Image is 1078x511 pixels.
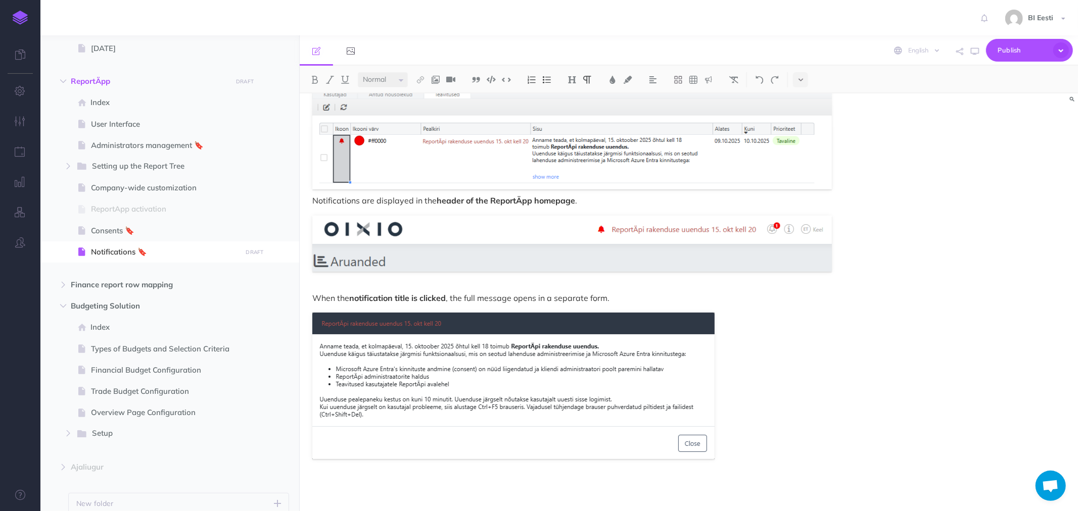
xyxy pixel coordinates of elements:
[91,406,239,419] span: Overview Page Configuration
[325,76,335,84] img: Italic button
[487,76,496,83] img: Code block button
[90,321,239,333] span: Index
[472,76,481,84] img: Blockquote button
[91,182,239,194] span: Company-wide customization
[416,76,425,84] img: Link button
[312,216,832,272] img: ZrNp5DN1RTZpocIX0ipB.png
[437,195,575,206] strong: header of the ReportÄpp homepage
[246,249,264,255] small: DRAFT
[91,385,239,397] span: Trade Budget Configuration
[349,293,446,303] strong: notification title is clicked
[91,118,239,130] span: User Interface
[755,76,764,84] img: Undo
[310,76,319,84] img: Bold button
[91,343,239,355] span: Types of Budgets and Selection Criteria
[91,246,239,258] span: Notifications 🔖
[71,75,226,87] span: ReportÄpp
[312,194,832,207] p: Notifications are displayed in the .
[312,292,832,304] p: When the , the full message opens in a separate form.
[986,39,1073,62] button: Publish
[527,76,536,84] img: Ordered list button
[1005,10,1023,27] img: 9862dc5e82047a4d9ba6d08c04ce6da6.jpg
[502,76,511,83] img: Inline code button
[312,87,832,189] img: btk9kHefpcpR9BSBVIFq.png
[1036,471,1066,501] div: Avatud vestlus
[542,76,551,84] img: Unordered list button
[1023,13,1058,22] span: BI Eesti
[689,76,698,84] img: Create table button
[583,76,592,84] img: Paragraph button
[704,76,713,84] img: Callout dropdown menu button
[770,76,779,84] img: Redo
[998,42,1048,58] span: Publish
[71,279,226,291] span: Finance report row mapping
[242,246,267,258] button: DRAFT
[13,11,28,25] img: logo-mark.svg
[341,76,350,84] img: Underline button
[92,160,223,173] span: Setting up the Report Tree
[608,76,617,84] img: Text color button
[91,203,239,215] span: ReportApp activation
[90,96,239,109] span: Index
[568,76,577,84] img: Headings dropdown button
[236,78,254,85] small: DRAFT
[91,225,239,237] span: Consents 🔖
[91,42,239,55] span: [DATE]
[71,300,226,312] span: Budgeting Solution
[729,76,738,84] img: Clear styles button
[648,76,658,84] img: Alignment dropdown menu button
[76,498,114,509] p: New folder
[91,364,239,376] span: Financial Budget Configuration
[623,76,632,84] img: Text background color button
[232,76,258,87] button: DRAFT
[91,139,239,151] span: Administrators management 🔖
[431,76,440,84] img: Add image button
[92,427,223,440] span: Setup
[71,461,226,473] span: Ajaliugur
[446,76,455,84] img: Add video button
[312,313,715,459] img: 8mardBBTw4uwW508iUVD.png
